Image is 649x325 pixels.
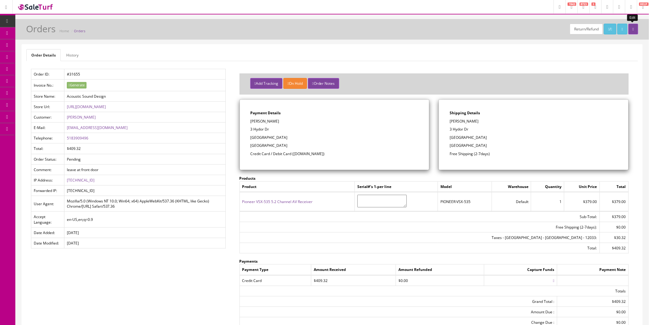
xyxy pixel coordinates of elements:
[240,243,600,253] td: Total:
[64,196,225,212] td: Mozilla/5.0 (Windows NT 10.0; Win64; x64) AppleWebKit/537.36 (KHTML, like Gecko) Chrome/[URL] Saf...
[438,182,492,192] td: Model
[31,133,64,143] td: Telephone:
[64,227,225,238] td: [DATE]
[568,2,576,6] span: 1943
[240,259,258,264] strong: Payments
[250,78,282,89] button: Add Tracking
[283,78,307,89] button: On Hold
[240,211,600,222] td: Sub-Total:
[67,125,128,130] a: [EMAIL_ADDRESS][DOMAIN_NAME]
[31,154,64,164] td: Order Status:
[240,275,311,286] td: Credit Card
[240,233,600,243] td: Taxes - [GEOGRAPHIC_DATA] - [GEOGRAPHIC_DATA] - 12033:
[600,211,628,222] td: $379.00
[240,182,355,192] td: Product
[61,49,83,61] a: History
[31,212,64,227] td: Accept Language:
[31,196,64,212] td: User Agent:
[64,212,225,227] td: en-US,en;q=0.9
[64,69,225,80] td: #31655
[64,143,225,154] td: $409.32
[26,24,56,34] h1: Orders
[627,14,638,21] div: Edit
[564,182,600,192] td: Unit Price
[67,115,96,120] a: [PERSON_NAME]
[311,264,396,275] td: Amount Received
[64,238,225,248] td: [DATE]
[600,233,628,243] td: $30.32
[251,119,419,124] p: [PERSON_NAME]
[60,29,69,33] a: Home
[251,143,419,148] p: [GEOGRAPHIC_DATA]
[251,127,419,132] p: 3 Hydor Dr
[600,243,628,253] td: $409.32
[64,186,225,196] td: [TECHNICAL_ID]
[240,222,600,232] td: Free Shipping (2-7days):
[67,82,86,88] button: Generate
[74,29,85,33] a: Orders
[31,101,64,112] td: Store Url:
[31,112,64,123] td: Customer:
[64,154,225,164] td: Pending
[240,286,628,296] td: Totals
[31,175,64,185] td: IP Address:
[31,91,64,101] td: Store Name:
[64,91,225,101] td: Acoustic Sound Design
[450,135,618,140] p: [GEOGRAPHIC_DATA]
[396,275,484,286] td: $0.00
[450,119,618,124] p: [PERSON_NAME]
[240,264,311,275] td: Payment Type
[557,264,628,275] td: Payment Note
[484,264,557,275] td: Capture Funds
[308,78,339,89] button: Order Notes
[639,2,649,6] span: HELP
[31,238,64,248] td: Date Modified:
[17,3,54,11] img: SaleTurf
[396,264,484,275] td: Amount Refunded
[438,192,492,211] td: PIONEER-VSX-535
[31,123,64,133] td: E-Mail:
[355,182,438,192] td: Serial#'s 1-per line
[240,296,557,307] td: Grand Total :
[311,275,396,286] td: $409.32
[450,151,618,157] p: Free Shipping (2-7days)
[557,296,628,307] td: $409.32
[557,307,628,317] td: $0.00
[31,80,64,91] td: Invoice No.:
[604,24,616,34] a: /
[251,110,281,116] strong: Payment Details
[450,110,480,116] strong: Shipping Details
[600,222,628,232] td: $0.00
[31,227,64,238] td: Date Added:
[600,182,628,192] td: Total
[251,151,419,157] p: Credit Card / Debit Card ([DOMAIN_NAME])
[492,182,531,192] td: Warehouse
[240,176,256,181] strong: Products
[592,2,596,6] span: 3
[570,24,603,34] a: Return/Refund
[240,307,557,317] td: Amount Due :
[251,135,419,140] p: [GEOGRAPHIC_DATA]
[600,192,628,211] td: $379.00
[564,192,600,211] td: $379.00
[64,164,225,175] td: leave at front door
[492,192,531,211] td: Default
[242,199,313,204] a: Pioneer VSX-535 5.2 Channel AV Receiver
[31,164,64,175] td: Comment:
[450,127,618,132] p: 3 Hydor Dr
[450,143,618,148] p: [GEOGRAPHIC_DATA]
[31,143,64,154] td: Total:
[67,135,88,141] a: 5183909496
[31,186,64,196] td: Forwarded IP:
[531,192,564,211] td: 1
[67,104,106,109] a: [URL][DOMAIN_NAME]
[531,182,564,192] td: Quantity
[26,49,61,61] a: Order Details
[67,178,94,183] a: [TECHNICAL_ID]
[31,69,64,80] td: Order ID:
[580,2,588,6] span: 8723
